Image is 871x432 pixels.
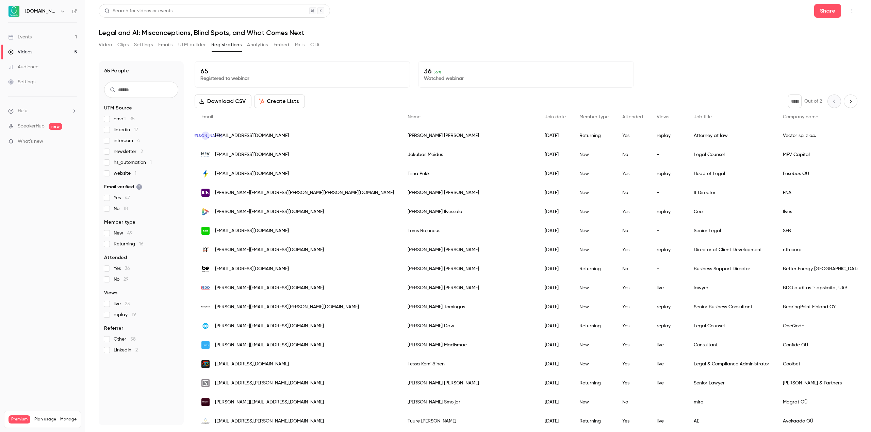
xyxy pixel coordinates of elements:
span: Member type [104,219,135,226]
span: [PERSON_NAME][EMAIL_ADDRESS][DOMAIN_NAME] [215,284,324,292]
div: Tuure [PERSON_NAME] [401,412,538,431]
img: ilvessolutions.fi [201,208,210,216]
span: 35 [130,117,135,121]
div: [DATE] [538,259,573,278]
div: Returning [573,126,615,145]
button: Polls [295,39,305,50]
div: - [650,183,687,202]
div: Consultant [687,335,776,355]
span: Yes [114,265,130,272]
span: live [114,300,130,307]
div: Returning [573,374,615,393]
span: 47 [125,195,130,200]
span: Views [657,115,669,119]
div: - [650,259,687,278]
div: replay [650,126,687,145]
span: 4 [137,138,140,143]
div: Jokūbas Meidus [401,145,538,164]
div: [DATE] [538,126,573,145]
span: 49 [127,231,133,236]
div: Yes [615,335,650,355]
span: Job title [694,115,712,119]
img: seb.se [201,227,210,235]
span: linkedin [114,126,138,133]
span: [PERSON_NAME][EMAIL_ADDRESS][DOMAIN_NAME] [215,208,324,215]
span: email [114,116,135,122]
div: Yes [615,202,650,221]
span: [EMAIL_ADDRESS][DOMAIN_NAME] [215,265,289,273]
span: Email [201,115,213,119]
div: Business Support Director [687,259,776,278]
div: Head of Legal [687,164,776,183]
div: Tiina Pukk [401,164,538,183]
div: Events [8,34,32,40]
span: 18 [124,206,128,211]
div: [DATE] [538,316,573,335]
span: Returning [114,241,144,247]
div: [PERSON_NAME] [PERSON_NAME] [401,278,538,297]
img: ena.org [201,189,210,197]
button: Analytics [247,39,268,50]
button: CTA [310,39,319,50]
span: [PERSON_NAME] [190,133,222,139]
img: bearingpoint.com [201,306,210,308]
h1: 65 People [104,67,129,75]
div: Director of Client Development [687,240,776,259]
div: live [650,374,687,393]
span: [PERSON_NAME][EMAIL_ADDRESS][PERSON_NAME][PERSON_NAME][DOMAIN_NAME] [215,189,394,196]
span: [PERSON_NAME][EMAIL_ADDRESS][DOMAIN_NAME] [215,246,324,254]
span: 2 [141,149,143,154]
span: 55 % [433,70,442,74]
span: Views [104,290,117,296]
div: Yes [615,164,650,183]
div: lawyer [687,278,776,297]
div: Legal Counsel [687,316,776,335]
span: Member type [579,115,609,119]
span: replay [114,311,136,318]
div: - [650,393,687,412]
li: help-dropdown-opener [8,107,77,115]
span: 23 [125,301,130,306]
p: 65 [200,67,404,75]
span: 16 [139,242,144,246]
div: - [650,221,687,240]
img: avokaado.io [201,417,210,425]
div: Returning [573,316,615,335]
div: [DATE] [538,240,573,259]
span: 1 [135,171,136,176]
img: bdo.lt [201,284,210,292]
span: [EMAIL_ADDRESS][DOMAIN_NAME] [215,227,289,235]
div: Returning [573,259,615,278]
div: Toms Rajuncus [401,221,538,240]
span: [PERSON_NAME][EMAIL_ADDRESS][DOMAIN_NAME] [215,342,324,349]
img: mevcapital.com [201,151,210,159]
button: Clips [117,39,129,50]
span: Plan usage [34,417,56,422]
p: Registered to webinar [200,75,404,82]
div: New [573,183,615,202]
span: Attended [104,254,127,261]
div: Yes [615,297,650,316]
div: Yes [615,278,650,297]
div: New [573,278,615,297]
div: replay [650,164,687,183]
div: [PERSON_NAME] Smoljar [401,393,538,412]
span: Help [18,107,28,115]
div: replay [650,202,687,221]
span: [EMAIL_ADDRESS][PERSON_NAME][DOMAIN_NAME] [215,418,324,425]
span: 58 [130,337,136,342]
div: Legal & Compliance Administrator [687,355,776,374]
div: Yes [615,316,650,335]
button: Emails [158,39,172,50]
span: [EMAIL_ADDRESS][DOMAIN_NAME] [215,132,289,139]
div: New [573,202,615,221]
div: New [573,240,615,259]
span: hs_automation [114,159,152,166]
div: [PERSON_NAME] Tomingas [401,297,538,316]
div: [DATE] [538,202,573,221]
div: [PERSON_NAME] [PERSON_NAME] [401,183,538,202]
span: [PERSON_NAME][EMAIL_ADDRESS][DOMAIN_NAME] [215,399,324,406]
button: Download CSV [195,94,251,108]
h1: Legal and AI: Misconceptions, Blind Spots, and What Comes Next [99,29,857,37]
span: New [114,230,133,237]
